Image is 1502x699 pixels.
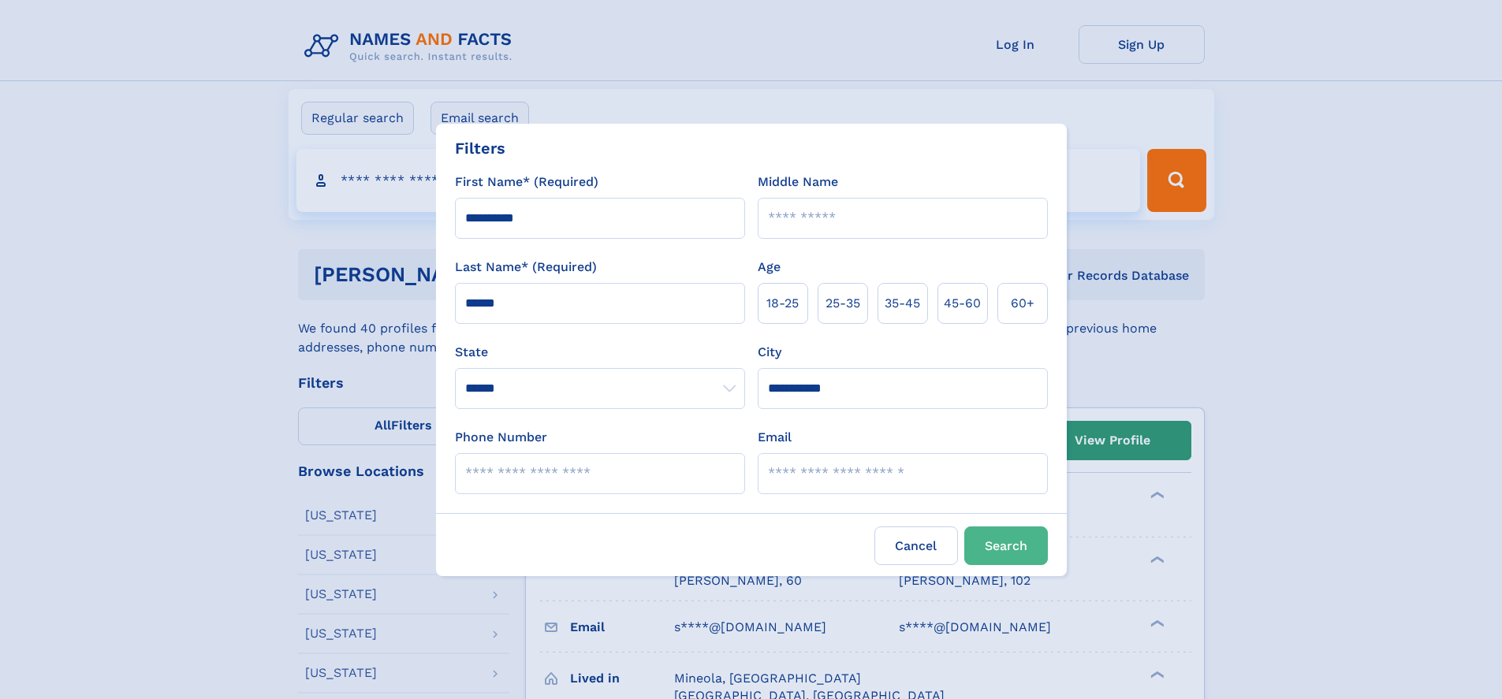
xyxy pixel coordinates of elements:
[455,136,505,160] div: Filters
[964,526,1048,565] button: Search
[455,343,745,362] label: State
[874,526,958,565] label: Cancel
[455,258,597,277] label: Last Name* (Required)
[455,428,547,447] label: Phone Number
[758,258,781,277] label: Age
[758,428,792,447] label: Email
[766,294,799,313] span: 18‑25
[1011,294,1034,313] span: 60+
[455,173,598,191] label: First Name* (Required)
[758,173,838,191] label: Middle Name
[826,294,860,313] span: 25‑35
[944,294,981,313] span: 45‑60
[758,343,781,362] label: City
[885,294,920,313] span: 35‑45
